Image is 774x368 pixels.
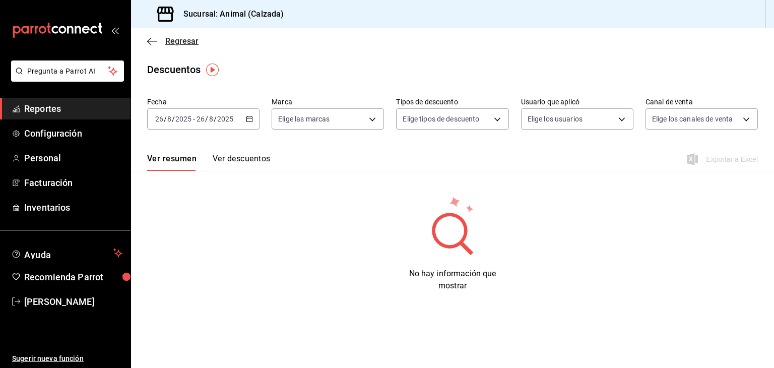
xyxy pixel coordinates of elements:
span: / [164,115,167,123]
span: / [205,115,208,123]
input: -- [167,115,172,123]
span: Recomienda Parrot [24,270,122,284]
button: open_drawer_menu [111,26,119,34]
span: Personal [24,151,122,165]
input: -- [209,115,214,123]
span: Sugerir nueva función [12,353,122,364]
span: - [193,115,195,123]
span: Inventarios [24,201,122,214]
button: Pregunta a Parrot AI [11,60,124,82]
div: navigation tabs [147,154,270,171]
span: Regresar [165,36,199,46]
span: Reportes [24,102,122,115]
h3: Sucursal: Animal (Calzada) [175,8,284,20]
button: Ver descuentos [213,154,270,171]
label: Usuario que aplicó [521,98,633,105]
input: ---- [217,115,234,123]
span: Facturación [24,176,122,190]
input: -- [196,115,205,123]
input: -- [155,115,164,123]
span: No hay información que mostrar [409,269,496,290]
span: Elige los usuarios [528,114,583,124]
span: Ayuda [24,247,109,259]
span: Elige las marcas [278,114,330,124]
label: Fecha [147,98,260,105]
span: Pregunta a Parrot AI [27,66,108,77]
input: ---- [175,115,192,123]
label: Canal de venta [646,98,758,105]
label: Tipos de descuento [396,98,508,105]
label: Marca [272,98,384,105]
a: Pregunta a Parrot AI [7,73,124,84]
span: / [172,115,175,123]
span: Elige tipos de descuento [403,114,479,124]
button: Regresar [147,36,199,46]
span: Elige los canales de venta [652,114,733,124]
span: Configuración [24,127,122,140]
div: Descuentos [147,62,201,77]
span: / [214,115,217,123]
img: Tooltip marker [206,64,219,76]
span: [PERSON_NAME] [24,295,122,309]
button: Ver resumen [147,154,197,171]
